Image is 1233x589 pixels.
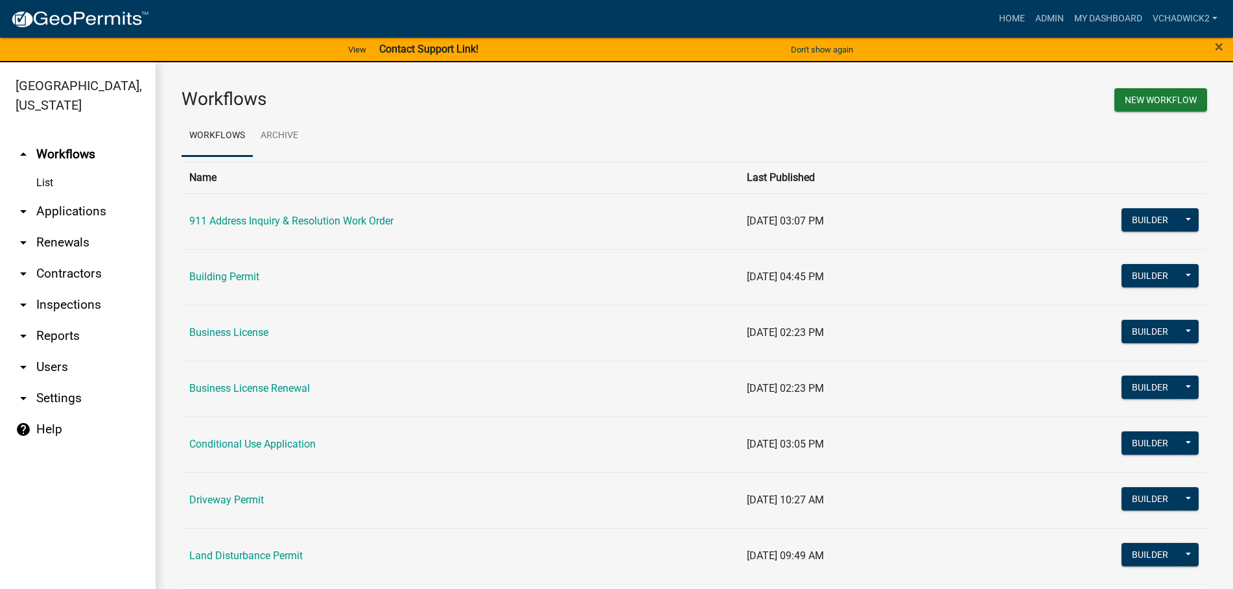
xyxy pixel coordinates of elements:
i: arrow_drop_down [16,328,31,344]
span: [DATE] 09:49 AM [747,549,824,562]
button: Builder [1121,264,1179,287]
a: My Dashboard [1069,6,1147,31]
a: View [343,39,371,60]
span: [DATE] 03:07 PM [747,215,824,227]
button: Close [1215,39,1223,54]
span: [DATE] 03:05 PM [747,438,824,450]
span: [DATE] 10:27 AM [747,494,824,506]
i: arrow_drop_down [16,391,31,406]
th: Name [182,162,739,193]
i: help [16,422,31,437]
button: Builder [1121,320,1179,343]
a: Building Permit [189,270,259,283]
a: Driveway Permit [189,494,264,506]
strong: Contact Support Link! [379,43,478,55]
a: Archive [253,115,306,157]
a: Workflows [182,115,253,157]
i: arrow_drop_down [16,235,31,250]
a: 911 Address Inquiry & Resolution Work Order [189,215,393,227]
button: Builder [1121,376,1179,399]
a: Conditional Use Application [189,438,316,450]
a: Admin [1030,6,1069,31]
a: Land Disturbance Permit [189,549,303,562]
th: Last Published [739,162,972,193]
button: Builder [1121,487,1179,511]
button: Builder [1121,208,1179,232]
button: Don't show again [786,39,858,60]
span: × [1215,38,1223,56]
h3: Workflows [182,88,685,110]
span: [DATE] 04:45 PM [747,270,824,283]
a: Business License [189,326,268,339]
a: Home [994,6,1030,31]
a: VChadwick2 [1147,6,1223,31]
button: Builder [1121,431,1179,455]
i: arrow_drop_down [16,297,31,313]
i: arrow_drop_down [16,266,31,282]
i: arrow_drop_down [16,204,31,219]
button: New Workflow [1114,88,1207,112]
a: Business License Renewal [189,382,310,394]
span: [DATE] 02:23 PM [747,382,824,394]
i: arrow_drop_up [16,147,31,162]
span: [DATE] 02:23 PM [747,326,824,339]
i: arrow_drop_down [16,359,31,375]
button: Builder [1121,543,1179,566]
